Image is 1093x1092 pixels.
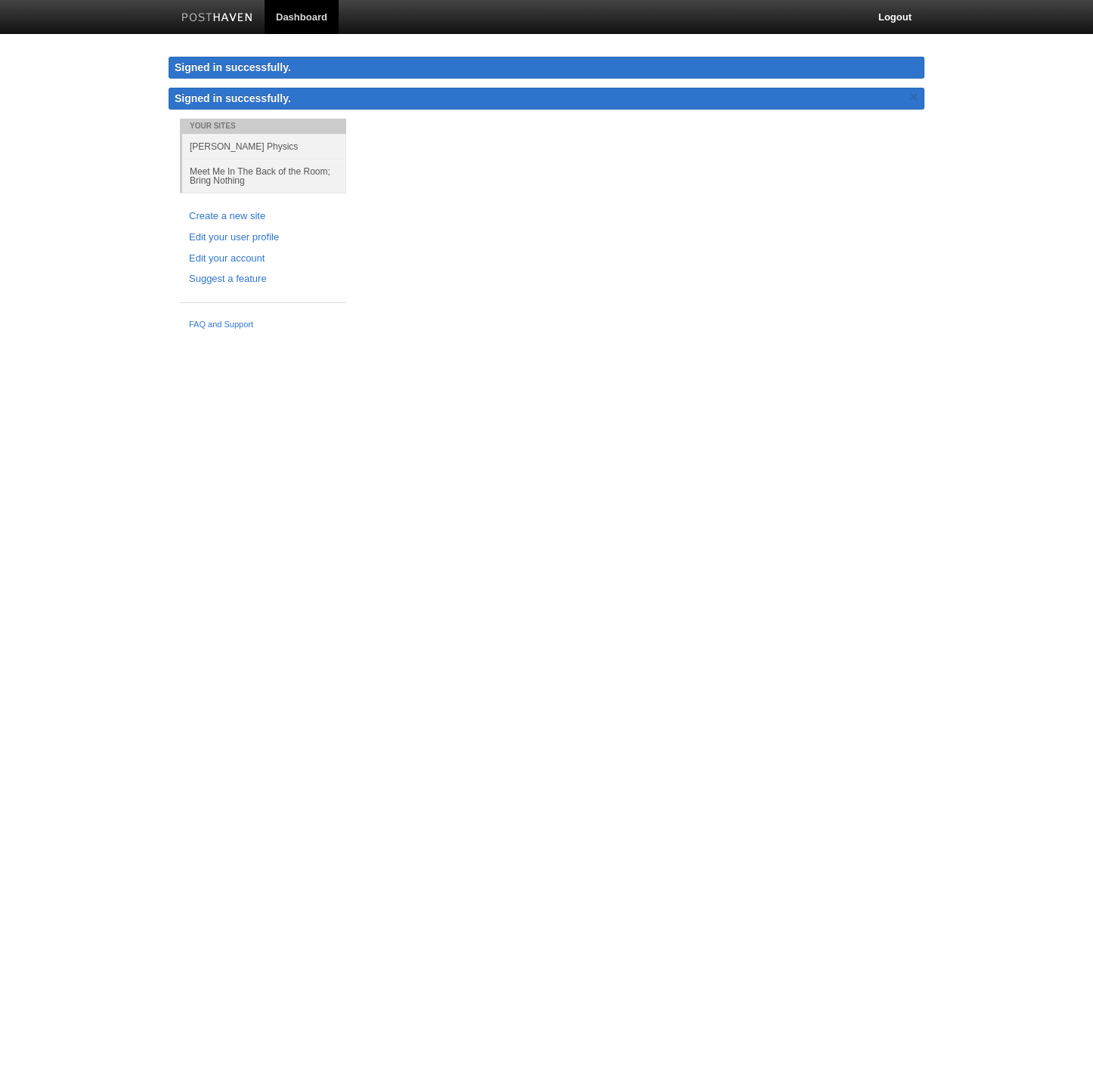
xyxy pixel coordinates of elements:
a: Meet Me In The Back of the Room; Bring Nothing [182,159,346,193]
a: Suggest a feature [189,271,337,287]
a: Edit your user profile [189,230,337,246]
a: [PERSON_NAME] Physics [182,134,346,159]
a: Edit your account [189,251,337,267]
a: Create a new site [189,209,337,224]
a: FAQ and Support [189,318,337,332]
span: Signed in successfully. [175,92,291,104]
a: × [907,88,921,107]
img: Posthaven-bar [181,13,253,24]
li: Your Sites [180,119,346,134]
div: Signed in successfully. [169,57,924,79]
